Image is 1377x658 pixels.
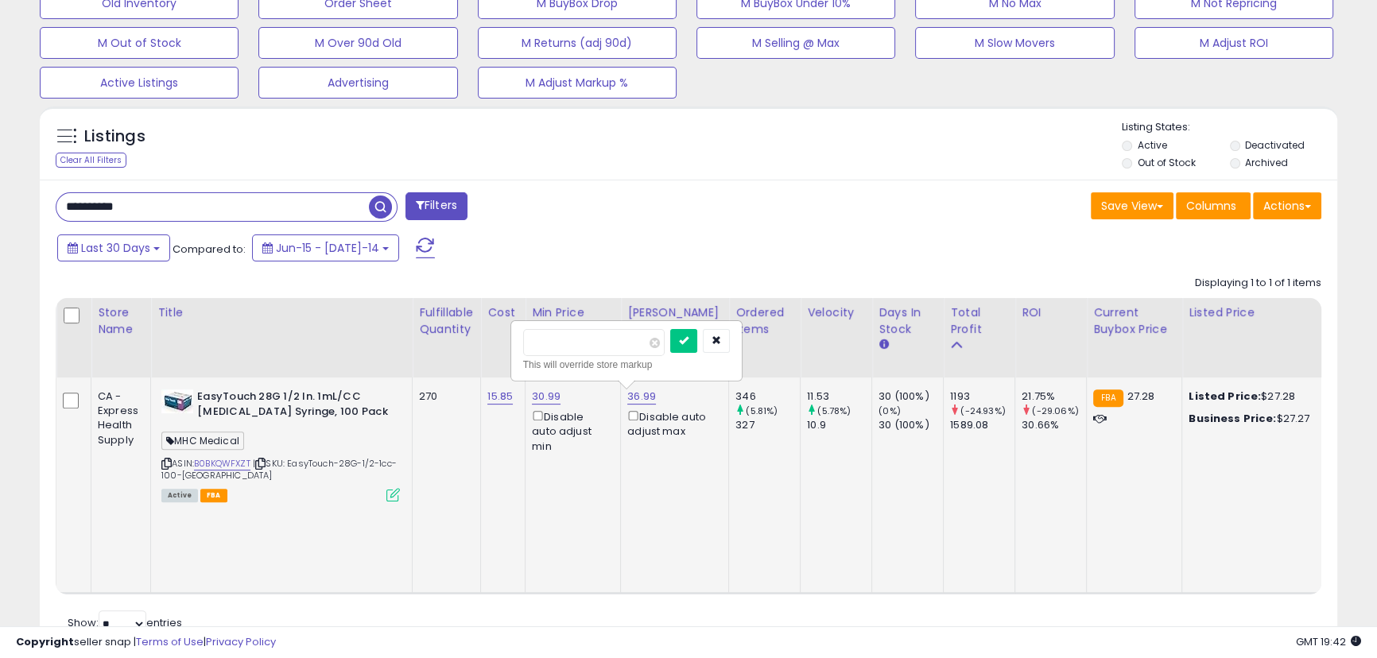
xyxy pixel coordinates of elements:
div: Cost [487,304,518,321]
div: 1193 [950,389,1014,404]
label: Active [1137,138,1166,152]
button: M Adjust Markup % [478,67,677,99]
button: M Selling @ Max [696,27,895,59]
h5: Listings [84,126,145,148]
div: seller snap | | [16,635,276,650]
strong: Copyright [16,634,74,649]
div: Ordered Items [735,304,793,338]
label: Deactivated [1245,138,1305,152]
small: (-24.93%) [960,404,1005,417]
div: Title [157,304,405,321]
div: Fulfillable Quantity [419,304,474,338]
button: Jun-15 - [DATE]-14 [252,234,399,261]
div: [PERSON_NAME] [627,304,722,321]
small: (5.81%) [746,404,778,417]
div: 30 (100%) [879,418,943,432]
div: 30.66% [1022,418,1086,432]
button: M Returns (adj 90d) [478,27,677,59]
div: This will override store markup [523,357,730,373]
div: 21.75% [1022,389,1086,404]
div: ROI [1022,304,1080,321]
div: 327 [735,418,800,432]
a: B0BKQWFXZT [194,457,250,470]
a: 15.85 [487,389,513,404]
div: 11.53 [807,389,871,404]
button: M Over 90d Old [258,27,457,59]
small: (5.78%) [817,404,851,417]
button: M Slow Movers [915,27,1114,59]
img: 51G+kO7+cSL._SL40_.jpg [161,389,193,413]
span: MHC Medical [161,432,244,450]
span: All listings currently available for purchase on Amazon [161,489,198,502]
span: Jun-15 - [DATE]-14 [276,240,379,256]
span: | SKU: EasyTouch-28G-1/2-1cc-100-[GEOGRAPHIC_DATA] [161,457,397,481]
button: Advertising [258,67,457,99]
div: 1589.08 [950,418,1014,432]
button: Filters [405,192,467,220]
div: Disable auto adjust min [532,408,608,454]
div: Displaying 1 to 1 of 1 items [1195,276,1321,291]
span: FBA [200,489,227,502]
div: Velocity [807,304,865,321]
button: Save View [1091,192,1173,219]
a: Terms of Use [136,634,204,649]
div: Store Name [98,304,144,338]
button: Active Listings [40,67,239,99]
button: Last 30 Days [57,234,170,261]
div: ASIN: [161,389,400,500]
div: Listed Price [1189,304,1326,321]
button: M Adjust ROI [1135,27,1333,59]
b: EasyTouch 28G 1/2 In. 1mL/CC [MEDICAL_DATA] Syringe, 100 Pack [197,389,390,423]
span: Columns [1186,198,1236,214]
small: (0%) [879,404,901,417]
span: Compared to: [173,242,246,257]
span: 27.28 [1127,389,1155,404]
span: Show: entries [68,615,182,630]
div: Clear All Filters [56,153,126,168]
button: M Out of Stock [40,27,239,59]
b: Listed Price: [1189,389,1261,404]
small: (-29.06%) [1032,404,1078,417]
div: 30 (100%) [879,389,943,404]
div: $27.27 [1189,412,1321,426]
p: Listing States: [1122,120,1337,135]
a: 36.99 [627,389,656,404]
button: Columns [1176,192,1251,219]
div: CA - Express Health Supply [98,389,138,447]
div: Days In Stock [879,304,937,338]
div: 270 [419,389,468,404]
label: Archived [1245,156,1288,169]
button: Actions [1253,192,1321,219]
div: 346 [735,389,800,404]
b: Business Price: [1189,411,1276,426]
div: Min Price [532,304,614,321]
small: FBA [1093,389,1123,407]
label: Out of Stock [1137,156,1195,169]
a: Privacy Policy [206,634,276,649]
span: Last 30 Days [81,240,150,256]
div: Total Profit [950,304,1008,338]
span: 2025-08-14 19:42 GMT [1296,634,1361,649]
a: 30.99 [532,389,560,404]
small: Days In Stock. [879,338,888,352]
div: $27.28 [1189,389,1321,404]
div: Current Buybox Price [1093,304,1175,338]
div: Disable auto adjust max [627,408,716,439]
div: 10.9 [807,418,871,432]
